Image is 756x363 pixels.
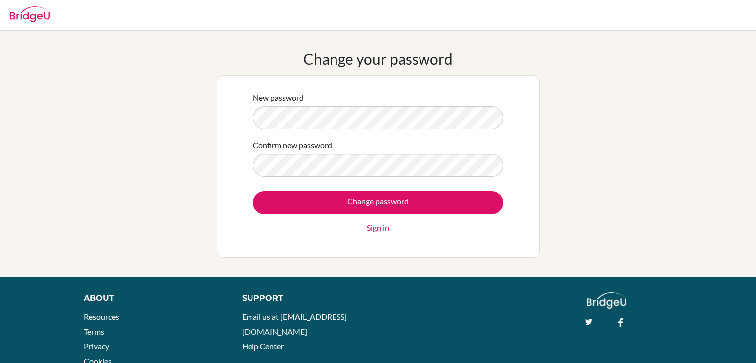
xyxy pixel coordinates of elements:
[303,50,453,68] h1: Change your password
[367,222,389,234] a: Sign in
[242,341,284,351] a: Help Center
[84,341,109,351] a: Privacy
[587,292,627,309] img: logo_white@2x-f4f0deed5e89b7ecb1c2cc34c3e3d731f90f0f143d5ea2071677605dd97b5244.png
[84,327,104,336] a: Terms
[84,312,119,321] a: Resources
[253,191,503,214] input: Change password
[84,292,220,304] div: About
[253,92,304,104] label: New password
[242,312,347,336] a: Email us at [EMAIL_ADDRESS][DOMAIN_NAME]
[253,139,332,151] label: Confirm new password
[242,292,367,304] div: Support
[10,6,50,22] img: Bridge-U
